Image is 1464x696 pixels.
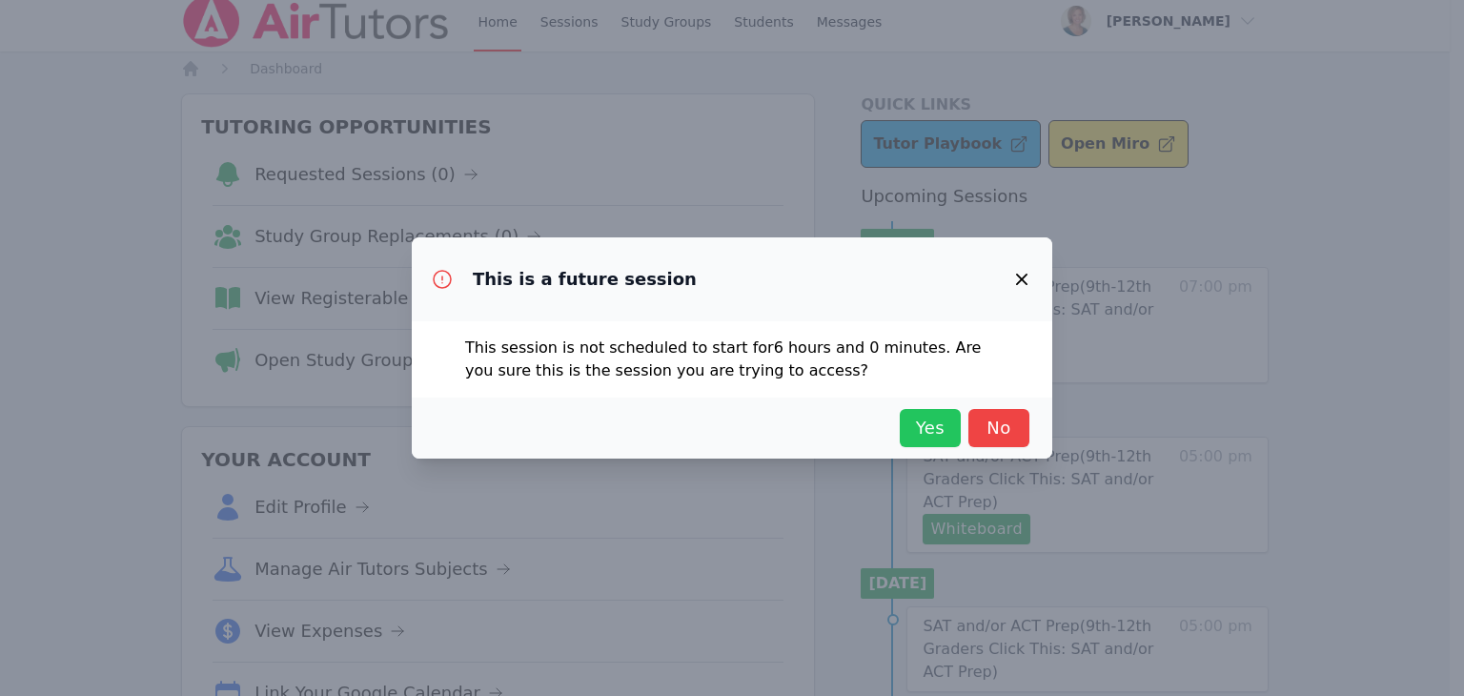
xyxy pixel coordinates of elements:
p: This session is not scheduled to start for 6 hours and 0 minutes . Are you sure this is the sessi... [465,337,999,382]
h3: This is a future session [473,268,697,291]
button: Yes [900,409,961,447]
span: No [978,415,1020,441]
button: No [968,409,1029,447]
span: Yes [909,415,951,441]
